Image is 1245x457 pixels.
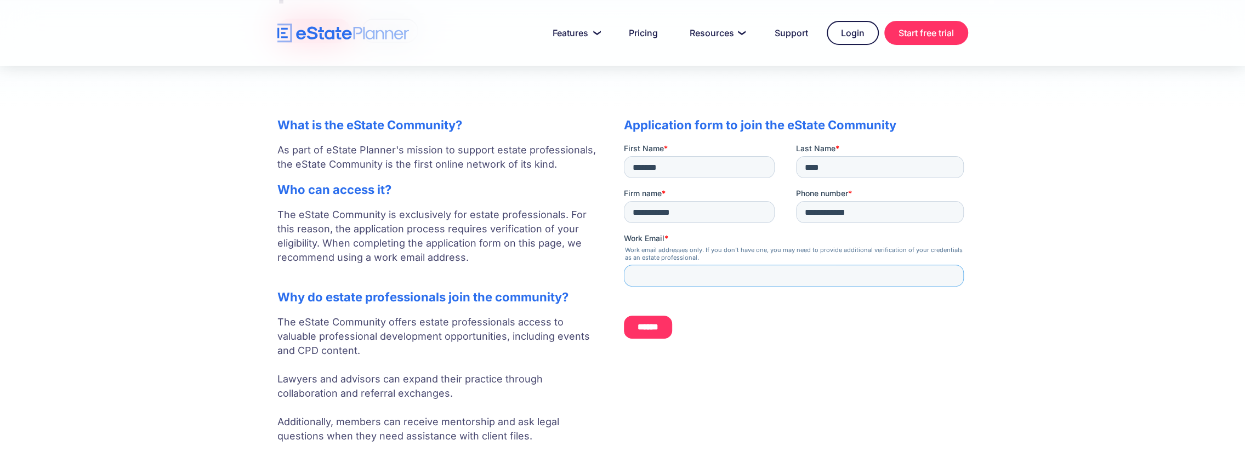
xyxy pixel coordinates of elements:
iframe: Form 0 [624,143,968,347]
h2: Why do estate professionals join the community? [277,290,602,304]
a: Pricing [616,22,671,44]
a: Resources [676,22,756,44]
h2: What is the eState Community? [277,118,602,132]
a: Login [827,21,879,45]
p: As part of eState Planner's mission to support estate professionals, the eState Community is the ... [277,143,602,172]
h2: Who can access it? [277,182,602,197]
a: Support [761,22,821,44]
a: Start free trial [884,21,968,45]
p: The eState Community is exclusively for estate professionals. For this reason, the application pr... [277,208,602,279]
a: Features [539,22,610,44]
p: The eState Community offers estate professionals access to valuable professional development oppo... [277,315,602,443]
a: home [277,24,409,43]
h2: Application form to join the eState Community [624,118,968,132]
